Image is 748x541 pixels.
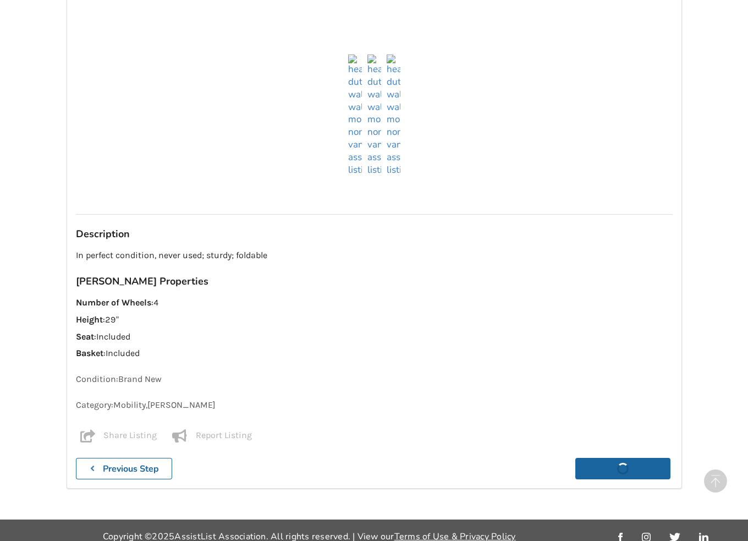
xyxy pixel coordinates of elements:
[348,54,362,177] img: heavy duty walker-walker-mobility-north vancouver-assistlist-listing
[76,297,151,308] strong: Number of Wheels
[76,331,673,343] p: : Included
[76,275,673,288] h3: [PERSON_NAME] Properties
[76,348,103,358] strong: Basket
[76,249,673,262] p: In perfect condition, never used; sturdy; foldable
[76,399,673,412] p: Category: Mobility , [PERSON_NAME]
[76,297,673,309] p: : 4
[575,458,670,479] button: Submit Listing
[76,314,673,326] p: : 29"
[76,228,673,241] h3: Description
[367,54,381,177] img: heavy duty walker-walker-mobility-north vancouver-assistlist-listing
[76,458,173,479] button: Previous Step
[76,314,103,325] strong: Height
[196,429,252,442] p: Report Listing
[103,463,159,475] b: Previous Step
[76,331,94,342] strong: Seat
[387,54,400,177] img: heavy duty walker-walker-mobility-north vancouver-assistlist-listing
[76,373,673,386] p: Condition: Brand New
[76,347,673,360] p: : Included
